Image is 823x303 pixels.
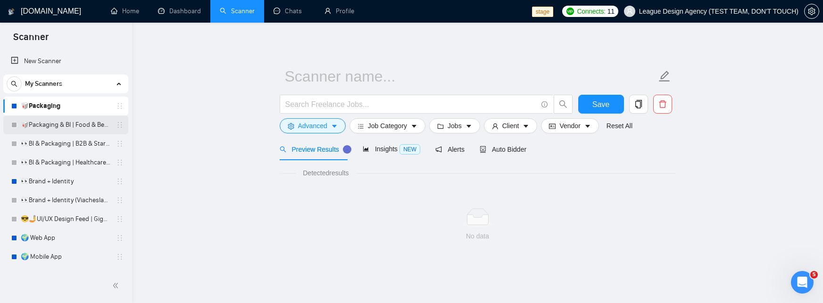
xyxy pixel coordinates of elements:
a: 😎🤳UI/UX Design Feed | GigRadar [21,210,110,229]
button: Save [578,95,624,114]
button: search [554,95,573,114]
img: logo [8,4,15,19]
span: Jobs [448,121,462,131]
span: setting [805,8,819,15]
a: messageChats [274,7,306,15]
span: holder [116,234,124,242]
li: New Scanner [3,52,128,71]
span: search [280,146,286,153]
span: holder [116,178,124,185]
span: holder [116,121,124,129]
span: Save [592,98,609,110]
span: idcard [549,123,556,130]
input: Search Freelance Jobs... [285,98,537,110]
span: search [554,100,572,108]
span: Auto Bidder [480,146,526,153]
span: info-circle [541,101,548,107]
span: edit [658,70,671,82]
a: userProfile [324,7,354,15]
span: Detected results [296,168,355,178]
span: robot [480,146,486,153]
a: 🌍 Mobile App [21,247,110,266]
span: user [626,8,633,15]
span: user [492,123,499,130]
a: 👀BI & Packaging | B2B & Startup [21,134,110,153]
span: Advanced [298,121,327,131]
span: NEW [399,144,420,155]
button: delete [653,95,672,114]
div: Tooltip anchor [343,145,351,154]
a: dashboardDashboard [158,7,201,15]
a: Reset All [607,121,632,131]
span: holder [116,102,124,110]
span: Job Category [368,121,407,131]
span: Preview Results [280,146,348,153]
span: holder [116,140,124,147]
button: userClientcaret-down [484,118,538,133]
span: caret-down [523,123,529,130]
button: folderJobscaret-down [429,118,480,133]
span: caret-down [331,123,338,130]
span: holder [116,253,124,261]
span: stage [532,7,553,17]
span: caret-down [411,123,417,130]
span: double-left [112,281,122,290]
span: My Scanners [25,74,62,93]
a: setting [804,8,819,15]
a: searchScanner [220,7,255,15]
a: 🥡Packaging [21,97,110,115]
span: bars [357,123,364,130]
a: 👀Brand + Identity [21,172,110,191]
span: delete [654,100,672,108]
button: idcardVendorcaret-down [541,118,599,133]
a: New Scanner [11,52,121,71]
input: Scanner name... [285,65,657,88]
span: Vendor [559,121,580,131]
span: holder [116,159,124,166]
span: setting [288,123,294,130]
span: 11 [607,6,615,16]
button: setting [804,4,819,19]
a: 🔬Category: Web & Mobile Design [21,266,110,285]
span: search [7,81,21,87]
span: area-chart [363,146,369,152]
a: 👀Brand + Identity (Viacheslav Crossing) [21,191,110,210]
iframe: Intercom live chat [791,271,814,294]
span: notification [435,146,442,153]
a: homeHome [111,7,139,15]
button: copy [629,95,648,114]
img: upwork-logo.png [566,8,574,15]
span: Insights [363,145,420,153]
button: settingAdvancedcaret-down [280,118,346,133]
span: 5 [810,271,818,278]
span: Alerts [435,146,465,153]
a: 🌍 Web App [21,229,110,247]
span: Client [502,121,519,131]
div: No data [287,231,668,241]
span: caret-down [584,123,591,130]
span: folder [437,123,444,130]
span: Scanner [6,30,56,50]
a: 🥡Packaging & BI | Food & Beverage [21,115,110,134]
span: copy [630,100,648,108]
a: 👀BI & Packaging | Healthcare & Beauty [21,153,110,172]
span: holder [116,197,124,204]
button: barsJob Categorycaret-down [349,118,425,133]
span: holder [116,215,124,223]
span: caret-down [466,123,472,130]
button: search [7,76,22,91]
span: Connects: [577,6,605,16]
